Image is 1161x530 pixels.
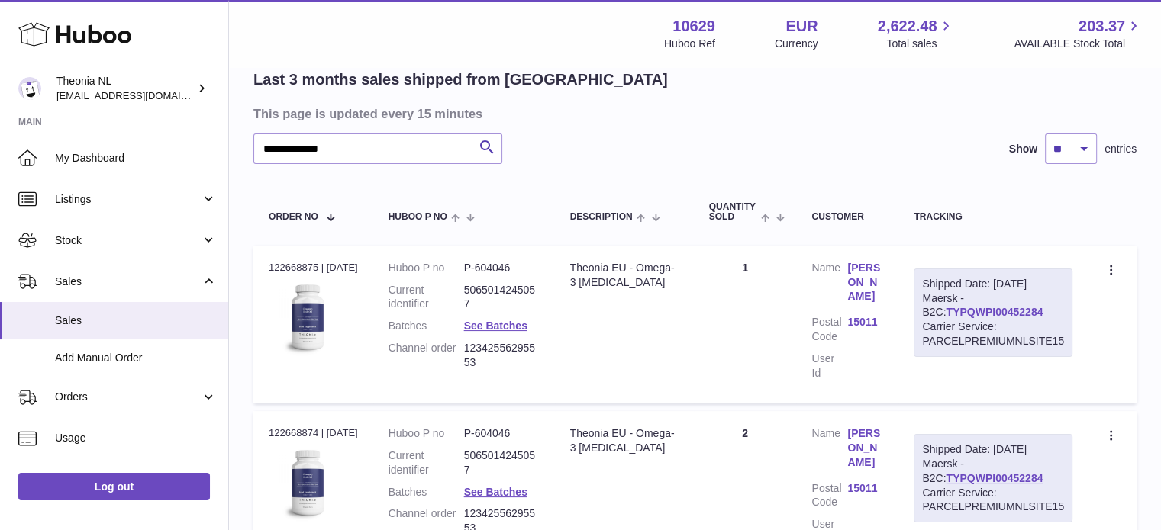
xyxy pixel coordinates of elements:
dt: Current identifier [389,448,464,477]
span: Order No [269,212,318,222]
dt: Postal Code [811,481,847,510]
div: Theonia EU - Omega-3 [MEDICAL_DATA] [570,261,679,290]
div: 122668874 | [DATE] [269,426,358,440]
strong: EUR [785,16,818,37]
img: 106291725893086.jpg [269,445,345,521]
dt: Name [811,261,847,308]
dt: Channel order [389,341,464,370]
label: Show [1009,142,1037,156]
div: Theonia NL [56,74,194,103]
a: 15011 [847,481,883,496]
span: Total sales [886,37,954,51]
div: Customer [811,212,883,222]
span: 203.37 [1079,16,1125,37]
span: AVAILABLE Stock Total [1014,37,1143,51]
span: Sales [55,275,201,289]
strong: 10629 [672,16,715,37]
img: info@wholesomegoods.eu [18,77,41,100]
dt: Name [811,426,847,474]
dd: 12342556295553 [464,341,540,370]
img: 106291725893086.jpg [269,279,345,355]
span: Usage [55,431,217,445]
div: Currency [775,37,818,51]
a: TYPQWPI00452284 [946,306,1043,318]
div: Carrier Service: PARCELPREMIUMNLSITE15 [922,320,1064,349]
a: [PERSON_NAME] [847,261,883,304]
div: Maersk - B2C: [914,268,1072,357]
dt: Huboo P no [389,426,464,441]
span: 2,622.48 [878,16,937,37]
h3: This page is updated every 15 minutes [253,105,1133,122]
a: 15011 [847,315,883,329]
div: 122668875 | [DATE] [269,261,358,275]
dd: P-604046 [464,261,540,275]
dd: 5065014245057 [464,448,540,477]
span: Huboo P no [389,212,447,222]
a: 2,622.48 Total sales [878,16,955,51]
dt: Huboo P no [389,261,464,275]
a: [PERSON_NAME] [847,426,883,470]
dt: User Id [811,352,847,381]
span: Description [570,212,633,222]
a: Log out [18,473,210,500]
div: Shipped Date: [DATE] [922,277,1064,291]
a: 203.37 AVAILABLE Stock Total [1014,16,1143,51]
span: entries [1105,142,1137,156]
span: Quantity Sold [709,202,757,222]
dt: Postal Code [811,315,847,344]
span: Add Manual Order [55,351,217,365]
div: Shipped Date: [DATE] [922,442,1064,457]
span: Listings [55,192,201,207]
div: Maersk - B2C: [914,434,1072,522]
dt: Current identifier [389,283,464,312]
div: Huboo Ref [664,37,715,51]
div: Theonia EU - Omega-3 [MEDICAL_DATA] [570,426,679,455]
span: Stock [55,233,201,248]
span: Orders [55,390,201,404]
h2: Last 3 months sales shipped from [GEOGRAPHIC_DATA] [253,69,668,90]
span: My Dashboard [55,151,217,165]
dt: Batches [389,485,464,499]
a: See Batches [464,486,527,498]
span: Sales [55,313,217,328]
dd: P-604046 [464,426,540,441]
span: [EMAIL_ADDRESS][DOMAIN_NAME] [56,89,224,101]
a: See Batches [464,320,527,332]
div: Carrier Service: PARCELPREMIUMNLSITE15 [922,486,1064,515]
a: TYPQWPI00452284 [946,472,1043,484]
td: 1 [694,246,797,403]
dt: Batches [389,319,464,333]
div: Tracking [914,212,1072,222]
dd: 5065014245057 [464,283,540,312]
